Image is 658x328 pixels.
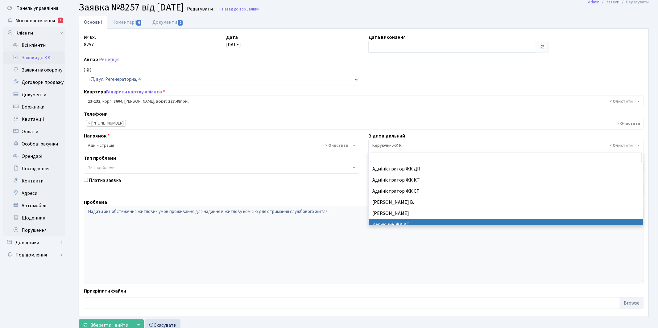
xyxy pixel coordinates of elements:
li: [PERSON_NAME] В. [369,197,643,208]
li: Керуючий ЖК КТ [369,219,643,230]
a: Адреси [3,187,65,199]
span: <b>13-132</b>, корп.: <b>3604</b>, Бутенко Андрій Миколайович, <b>Борг: 227.48грн.</b> [88,98,636,105]
span: Заявка №8257 від [DATE] [79,0,184,14]
span: 2 [178,20,183,26]
small: Редагувати . [186,6,215,12]
a: Рецепція [99,56,119,63]
div: 1 [58,18,63,23]
a: Повідомлення [3,249,65,261]
span: Керуючий ЖК КТ [368,140,644,151]
a: Назад до всіхЗаявки [218,6,259,12]
a: Особові рахунки [3,138,65,150]
a: Документи [3,88,65,101]
div: 8257 [79,34,221,53]
span: Видалити всі елементи [325,142,348,149]
a: Відкрити картку клієнта [106,88,162,95]
b: 3604 [114,98,122,105]
span: Керуючий ЖК КТ [372,142,636,149]
label: Тип проблеми [84,154,116,162]
li: Адміністратор ЖК СП [369,186,643,197]
label: ЖК [84,66,91,74]
div: [DATE] [221,34,364,53]
textarea: Надати акт обстеження житлових умов проживання для надання в житлову комісію для отримання службо... [84,206,644,284]
label: Телефони [84,110,108,118]
a: Квитанції [3,113,65,125]
span: <b>13-132</b>, корп.: <b>3604</b>, Бутенко Андрій Миколайович, <b>Борг: 227.48грн.</b> [84,96,644,107]
a: Щоденник [3,212,65,224]
a: Коментарі [107,16,147,29]
label: Проблема [84,199,107,206]
span: Видалити всі елементи [610,98,633,105]
label: Автор [84,56,98,63]
li: (099) 080-81-89 [86,120,126,127]
span: Тип проблеми [88,165,114,171]
label: № вх. [84,34,96,41]
a: Панель управління [3,2,65,14]
label: Напрямок [84,132,110,140]
a: Орендарі [3,150,65,162]
a: Контакти [3,175,65,187]
span: Мої повідомлення [15,17,55,24]
span: × [88,120,90,126]
a: Автомобілі [3,199,65,212]
a: Заявки до КК [3,51,65,64]
span: Заявки [246,6,259,12]
a: Договори продажу [3,76,65,88]
label: Квартира [84,88,165,96]
label: Прикріпити файли [84,287,126,295]
a: Всі клієнти [3,39,65,51]
li: Адміністратор ЖК ДП [369,163,643,174]
a: Довідники [3,236,65,249]
label: Дата [226,34,238,41]
span: 0 [136,20,141,26]
span: Видалити всі елементи [610,142,633,149]
span: Адміністрація [84,140,359,151]
a: Мої повідомлення1 [3,14,65,27]
span: Видалити всі елементи [617,121,640,127]
a: Документи [147,16,188,29]
a: Заявки на охорону [3,64,65,76]
a: Основні [79,16,107,29]
li: [PERSON_NAME] [369,208,643,219]
b: 13-132 [88,98,100,105]
span: Адміністрація [88,142,351,149]
a: Оплати [3,125,65,138]
b: Борг: 227.48грн. [155,98,189,105]
a: Боржники [3,101,65,113]
label: Дата виконання [368,34,406,41]
a: Порушення [3,224,65,236]
li: Адміністратор ЖК КТ [369,174,643,186]
label: Відповідальний [368,132,405,140]
a: Посвідчення [3,162,65,175]
label: Платна заявка [89,177,121,184]
a: Клієнти [3,27,65,39]
span: Панель управління [16,5,58,12]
